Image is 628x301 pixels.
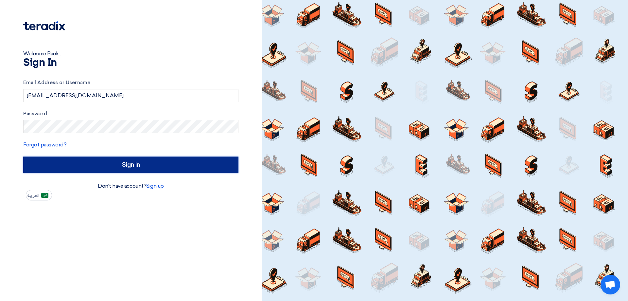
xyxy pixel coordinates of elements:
input: Sign in [23,157,238,173]
div: Don't have account? [23,182,238,190]
span: العربية [27,193,39,198]
img: ar-AR.png [41,193,48,198]
h1: Sign In [23,58,238,68]
label: Email Address or Username [23,79,238,86]
a: Sign up [146,183,164,189]
input: Enter your business email or username [23,89,238,102]
label: Password [23,110,238,118]
img: Teradix logo [23,21,65,30]
a: Forgot password? [23,141,66,148]
button: العربية [26,190,52,200]
div: Open chat [601,275,620,294]
div: Welcome Back ... [23,50,238,58]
